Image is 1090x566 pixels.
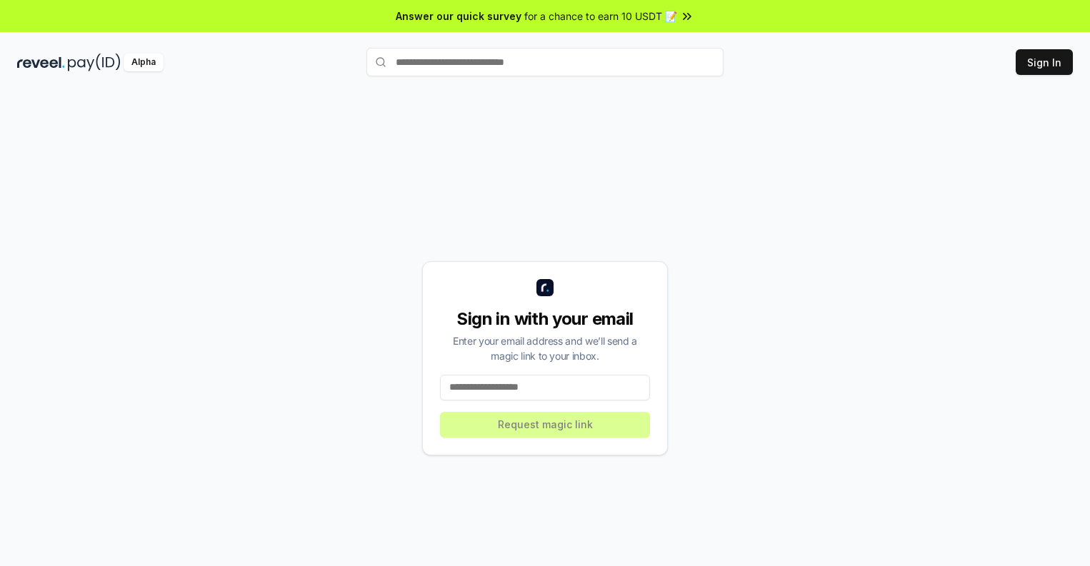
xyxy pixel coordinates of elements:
[17,54,65,71] img: reveel_dark
[124,54,164,71] div: Alpha
[440,333,650,363] div: Enter your email address and we’ll send a magic link to your inbox.
[1016,49,1073,75] button: Sign In
[440,308,650,330] div: Sign in with your email
[536,279,554,296] img: logo_small
[524,9,677,24] span: for a chance to earn 10 USDT 📝
[396,9,521,24] span: Answer our quick survey
[68,54,121,71] img: pay_id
